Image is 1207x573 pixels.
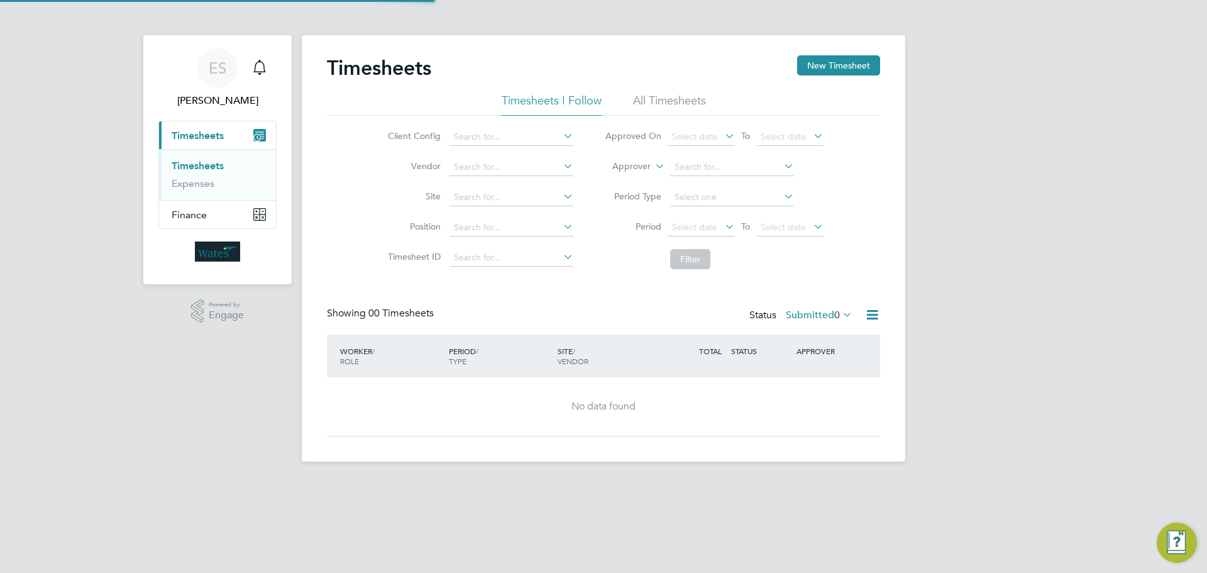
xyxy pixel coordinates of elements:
label: Period [605,221,661,232]
span: Select date [761,131,806,142]
span: 0 [834,309,840,321]
span: Powered by [209,299,244,310]
span: / [372,346,375,356]
nav: Main navigation [143,35,292,284]
button: Finance [159,201,276,228]
a: ES[PERSON_NAME] [158,48,277,108]
span: / [573,346,575,356]
label: Approver [594,160,651,173]
div: No data found [339,400,868,413]
li: All Timesheets [633,93,706,116]
button: Engage Resource Center [1157,523,1197,563]
input: Search for... [449,249,573,267]
div: WORKER [337,340,446,372]
label: Submitted [786,309,852,321]
img: wates-logo-retina.png [195,242,240,262]
span: TOTAL [699,346,722,356]
a: Powered byEngage [191,299,245,323]
div: Showing [327,307,436,320]
div: Timesheets [159,149,276,200]
span: Engage [209,310,244,321]
input: Search for... [670,159,794,176]
span: Emily Summerfield [158,93,277,108]
span: Finance [172,209,207,221]
input: Search for... [449,159,573,176]
a: Go to home page [158,242,277,262]
div: APPROVER [793,340,859,362]
li: Timesheets I Follow [502,93,602,116]
span: VENDOR [558,356,588,366]
span: ROLE [340,356,359,366]
div: SITE [554,340,663,372]
span: To [737,128,754,144]
label: Approved On [605,130,661,142]
input: Search for... [449,219,573,236]
h2: Timesheets [327,55,431,81]
span: TYPE [449,356,466,366]
span: ES [209,60,226,76]
span: Select date [761,221,806,233]
label: Period Type [605,191,661,202]
button: Timesheets [159,121,276,149]
button: New Timesheet [797,55,880,75]
div: PERIOD [446,340,554,372]
input: Search for... [449,189,573,206]
label: Client Config [384,130,441,142]
a: Expenses [172,177,214,189]
label: Position [384,221,441,232]
button: Filter [670,249,710,269]
span: Select date [672,221,717,233]
div: Status [749,307,855,325]
span: Select date [672,131,717,142]
span: / [476,346,478,356]
span: 00 Timesheets [368,307,434,320]
a: Timesheets [172,160,224,172]
input: Select one [670,189,794,206]
input: Search for... [449,128,573,146]
div: STATUS [728,340,793,362]
span: To [737,218,754,235]
label: Timesheet ID [384,251,441,262]
label: Vendor [384,160,441,172]
label: Site [384,191,441,202]
span: Timesheets [172,130,224,142]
